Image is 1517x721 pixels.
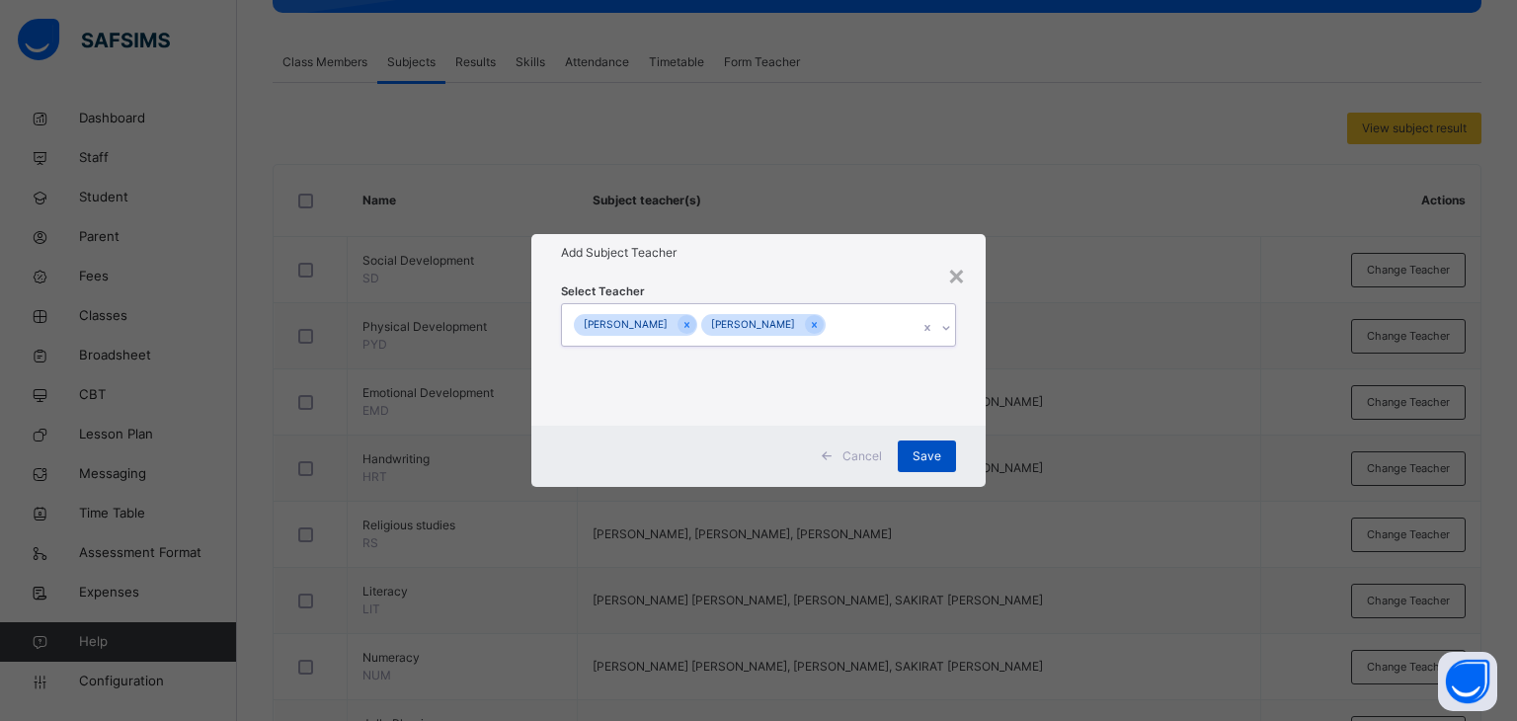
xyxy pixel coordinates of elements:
[701,314,805,337] div: [PERSON_NAME]
[913,447,941,465] span: Save
[561,283,645,300] span: Select Teacher
[947,254,966,295] div: ×
[842,447,882,465] span: Cancel
[1438,652,1497,711] button: Open asap
[561,244,957,262] h1: Add Subject Teacher
[574,314,678,337] div: [PERSON_NAME]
